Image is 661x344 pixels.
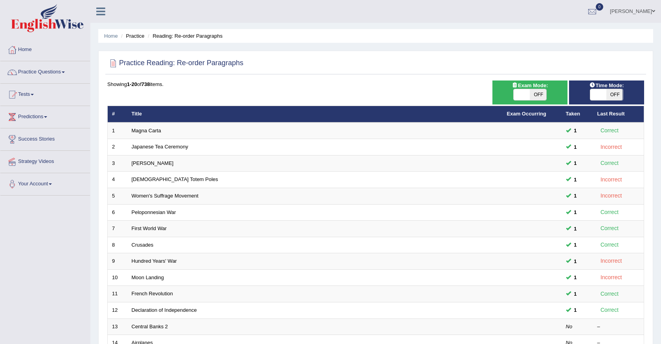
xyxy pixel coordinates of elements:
li: Reading: Re-order Paragraphs [146,32,222,40]
div: Show exams occurring in exams [492,81,567,104]
span: You can still take this question [571,192,580,200]
a: [DEMOGRAPHIC_DATA] Totem Poles [132,176,218,182]
a: Magna Carta [132,128,161,134]
span: You can still take this question [571,273,580,282]
span: OFF [530,89,546,100]
a: Home [104,33,118,39]
div: Correct [597,159,622,168]
div: Incorrect [597,143,625,152]
span: You can still take this question [571,306,580,314]
b: 738 [141,81,150,87]
a: Exam Occurring [507,111,546,117]
span: You can still take this question [571,241,580,249]
b: 1-20 [127,81,137,87]
th: Title [127,106,503,123]
a: Japanese Tea Ceremony [132,144,188,150]
span: Exam Mode: [509,81,551,90]
span: Time Mode: [586,81,627,90]
td: 11 [108,286,127,302]
div: Correct [597,208,622,217]
div: Incorrect [597,191,625,200]
a: Crusades [132,242,154,248]
a: Your Account [0,173,90,193]
th: Taken [562,106,593,123]
th: Last Result [593,106,644,123]
td: 1 [108,123,127,139]
span: You can still take this question [571,176,580,184]
div: Incorrect [597,175,625,184]
span: You can still take this question [571,225,580,233]
em: No [566,324,573,329]
td: 12 [108,302,127,318]
span: You can still take this question [571,126,580,135]
a: French Revolution [132,291,173,296]
span: You can still take this question [571,208,580,216]
a: Home [0,39,90,59]
td: 9 [108,253,127,270]
td: 13 [108,318,127,335]
td: 2 [108,139,127,156]
a: Declaration of Independence [132,307,197,313]
td: 10 [108,269,127,286]
td: 7 [108,221,127,237]
a: Strategy Videos [0,151,90,170]
a: [PERSON_NAME] [132,160,174,166]
td: 6 [108,204,127,221]
li: Practice [119,32,144,40]
div: Showing of items. [107,81,644,88]
td: 3 [108,155,127,172]
div: Correct [597,240,622,249]
a: Moon Landing [132,274,164,280]
a: Practice Questions [0,61,90,81]
a: Tests [0,84,90,103]
th: # [108,106,127,123]
div: Correct [597,126,622,135]
div: – [597,323,640,331]
td: 4 [108,172,127,188]
a: Hundred Years' War [132,258,177,264]
span: OFF [606,89,623,100]
div: Correct [597,289,622,298]
a: Peloponnesian War [132,209,176,215]
td: 8 [108,237,127,253]
span: You can still take this question [571,143,580,151]
a: Women's Suffrage Movement [132,193,198,199]
a: Predictions [0,106,90,126]
a: First World War [132,225,167,231]
a: Central Banks 2 [132,324,168,329]
span: You can still take this question [571,257,580,265]
span: You can still take this question [571,159,580,167]
h2: Practice Reading: Re-order Paragraphs [107,57,243,69]
td: 5 [108,188,127,205]
span: You can still take this question [571,290,580,298]
span: 0 [596,3,604,11]
div: Incorrect [597,256,625,265]
div: Correct [597,224,622,233]
div: Correct [597,306,622,315]
div: Incorrect [597,273,625,282]
a: Success Stories [0,128,90,148]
